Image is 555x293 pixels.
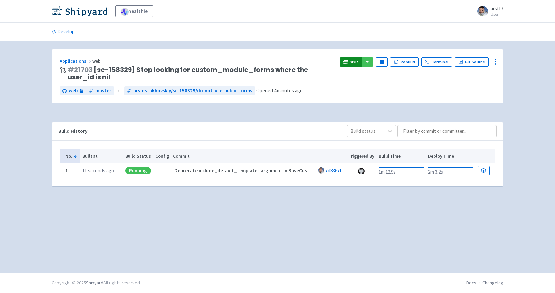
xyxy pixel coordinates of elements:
[68,66,334,81] span: [sc-158329] Stop looking for custom_module_forms where the user_id is nil
[133,87,252,95] span: arvidstakhovskiy/sc-158329/do-not-use-public-forms
[69,87,78,95] span: web
[174,167,365,174] strong: Deprecate include_default_templates argument in BaseCustomModuleFormsResolver
[478,166,490,175] a: Build Details
[491,5,503,12] span: arst17
[325,167,342,174] a: 7d8367f
[82,167,114,174] time: 11 seconds ago
[60,58,92,64] a: Applications
[86,280,103,286] a: Shipyard
[379,166,424,176] div: 1m 12.9s
[376,149,426,163] th: Build Time
[117,87,122,95] span: ←
[58,128,336,135] div: Build History
[397,125,497,137] input: Filter by commit or committer...
[52,6,107,16] img: Shipyard logo
[171,149,347,163] th: Commit
[455,57,489,67] a: Git Source
[60,86,86,95] a: web
[466,280,476,286] a: Docs
[65,153,78,160] button: No.
[124,86,255,95] a: arvidstakhovskiy/sc-158329/do-not-use-public-forms
[256,87,303,94] span: Opened
[68,65,92,74] a: #21703
[376,57,388,67] button: Pause
[347,149,377,163] th: Triggered By
[92,58,102,64] span: web
[65,167,68,174] b: 1
[350,59,359,65] span: Visit
[491,12,503,16] small: User
[52,23,75,41] a: Develop
[115,5,153,17] a: healthie
[52,279,141,286] div: Copyright © 2025 All rights reserved.
[123,149,153,163] th: Build Status
[274,87,303,94] time: 4 minutes ago
[428,166,473,176] div: 2m 3.2s
[80,149,123,163] th: Built at
[473,6,503,16] a: arst17 User
[421,57,452,67] a: Terminal
[153,149,171,163] th: Config
[95,87,111,95] span: master
[340,57,362,67] a: Visit
[482,280,503,286] a: Changelog
[86,86,114,95] a: master
[125,167,151,174] div: Running
[426,149,475,163] th: Deploy Time
[390,57,419,67] button: Rebuild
